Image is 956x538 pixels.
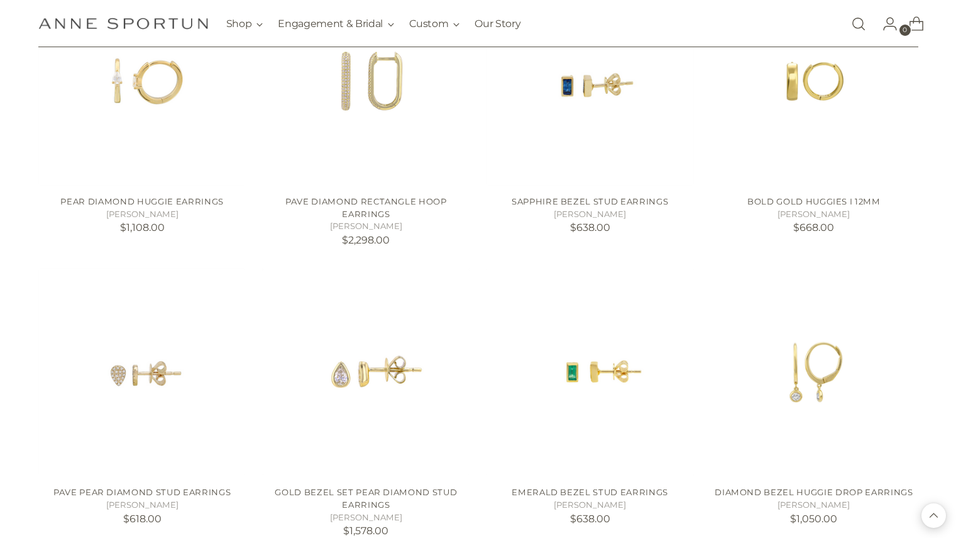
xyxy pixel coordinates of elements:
button: Engagement & Bridal [278,10,394,38]
a: DIAMOND BEZEL HUGGIE DROP EARRINGS [710,268,918,476]
a: PAVE PEAR DIAMOND STUD EARRINGS [53,487,231,497]
span: $1,578.00 [343,525,388,537]
a: Our Story [475,10,520,38]
a: GOLD BEZEL SET PEAR DIAMOND STUD EARRINGS [275,487,457,510]
a: BOLD GOLD HUGGIES I 12MM [747,196,881,206]
span: $1,050.00 [790,513,837,525]
a: Go to the account page [872,11,898,36]
a: GOLD BEZEL SET PEAR DIAMOND STUD EARRINGS [262,268,470,476]
span: $668.00 [793,221,834,233]
a: PAVE DIAMOND RECTANGLE HOOP EARRINGS [285,196,447,219]
button: Shop [226,10,263,38]
span: $1,108.00 [120,221,165,233]
a: Open cart modal [899,11,924,36]
a: EMERALD BEZEL STUD EARRINGS [486,268,694,476]
span: $618.00 [123,513,162,525]
a: PEAR DIAMOND HUGGIE EARRINGS [60,196,223,206]
h5: [PERSON_NAME] [710,499,918,512]
h5: [PERSON_NAME] [38,208,246,221]
h5: [PERSON_NAME] [262,220,470,233]
a: Anne Sportun Fine Jewellery [38,18,208,30]
span: $638.00 [570,221,610,233]
a: DIAMOND BEZEL HUGGIE DROP EARRINGS [715,487,913,497]
a: PAVE PEAR DIAMOND STUD EARRINGS [38,268,246,476]
button: Custom [409,10,459,38]
h5: [PERSON_NAME] [486,499,694,512]
h5: [PERSON_NAME] [710,208,918,221]
span: $2,298.00 [342,234,390,246]
span: 0 [899,25,911,36]
span: $638.00 [570,513,610,525]
a: SAPPHIRE BEZEL STUD EARRINGS [512,196,668,206]
button: Back to top [921,503,946,528]
h5: [PERSON_NAME] [262,512,470,524]
h5: [PERSON_NAME] [486,208,694,221]
a: EMERALD BEZEL STUD EARRINGS [512,487,668,497]
h5: [PERSON_NAME] [38,499,246,512]
a: Open search modal [846,11,871,36]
